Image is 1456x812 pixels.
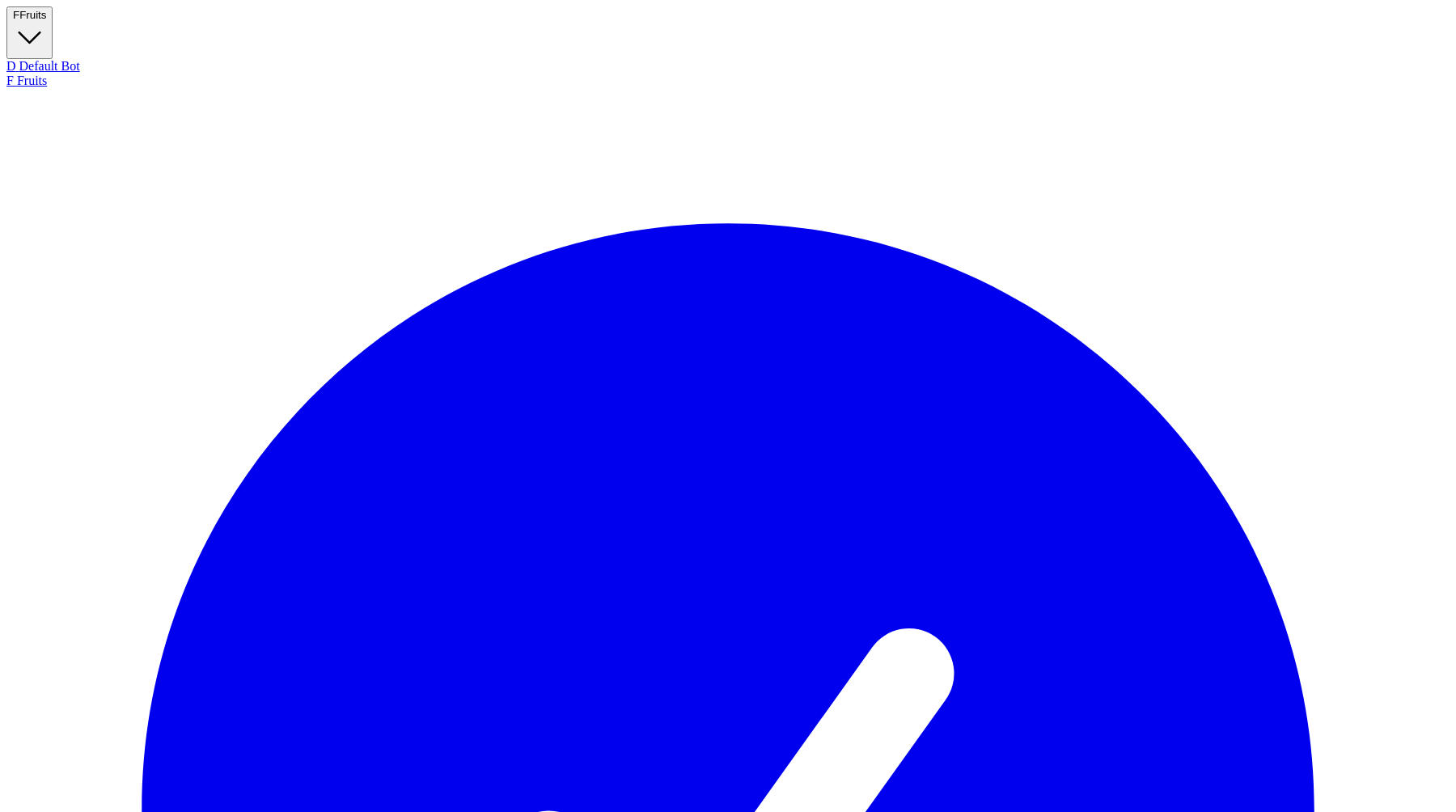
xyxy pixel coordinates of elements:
[6,6,53,59] button: FFruits
[6,59,1450,74] div: Default Bot
[13,9,19,21] span: F
[6,74,1450,88] div: Fruits
[6,74,14,87] span: F
[6,59,16,73] span: D
[19,9,46,21] span: Fruits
